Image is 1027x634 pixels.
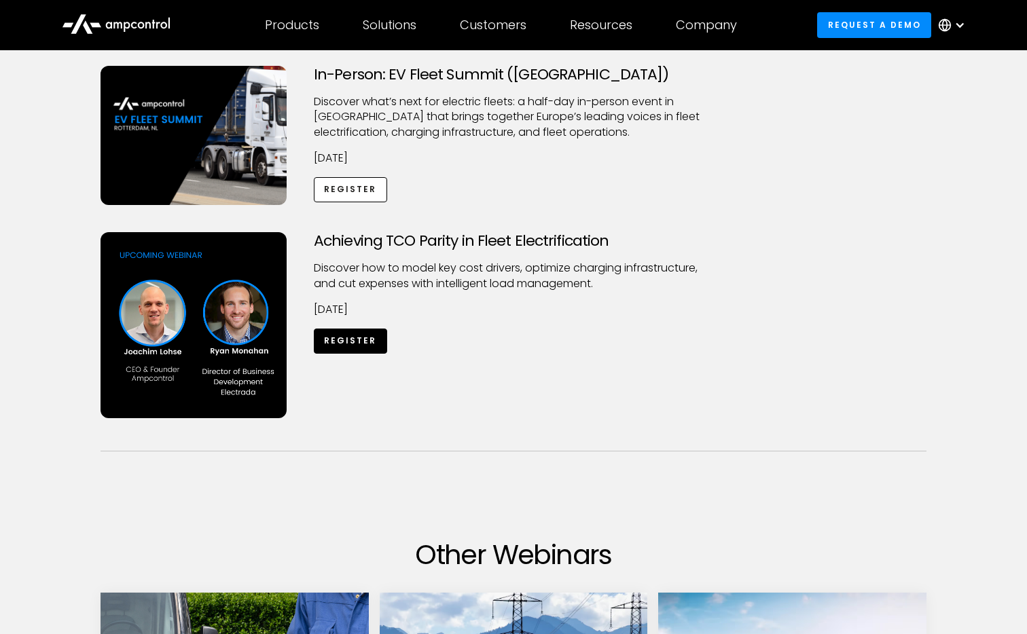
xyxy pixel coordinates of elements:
p: Discover how to model key cost drivers, optimize charging infrastructure, and cut expenses with i... [314,261,713,291]
div: Solutions [363,18,416,33]
a: Register [314,177,387,202]
div: Customers [460,18,526,33]
h3: In-Person: EV Fleet Summit ([GEOGRAPHIC_DATA]) [314,66,713,83]
div: Products [265,18,319,33]
p: ​Discover what’s next for electric fleets: a half-day in-person event in [GEOGRAPHIC_DATA] that b... [314,94,713,140]
div: Resources [570,18,632,33]
h3: Achieving TCO Parity in Fleet Electrification [314,232,713,250]
a: Register [314,329,387,354]
h2: Other Webinars [101,538,926,571]
p: [DATE] [314,302,713,317]
div: Company [676,18,737,33]
p: [DATE] [314,151,713,166]
a: Request a demo [817,12,931,37]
